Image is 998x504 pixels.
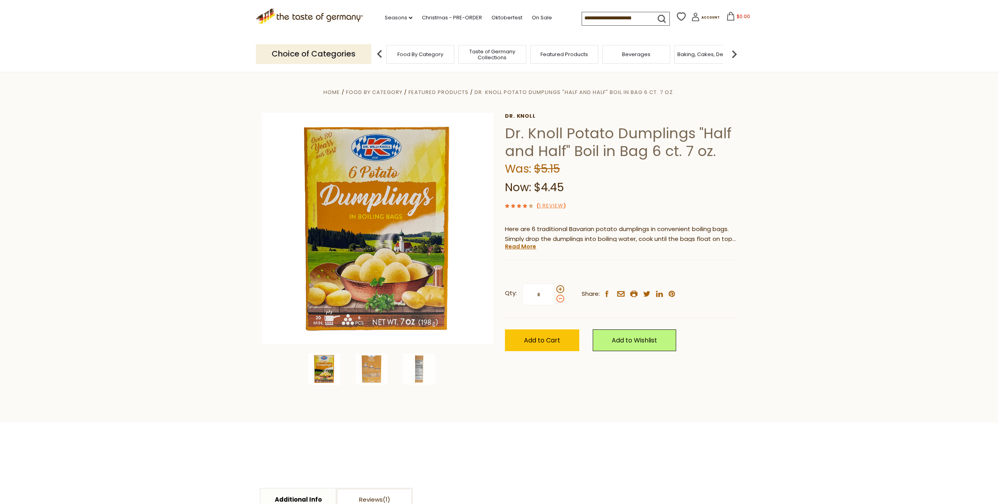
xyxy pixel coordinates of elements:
[505,224,736,244] p: Here are 6 traditional Bavarian potato dumplings in convenient boiling bags. Simply drop the dump...
[346,88,403,96] a: Food By Category
[262,113,493,344] img: Dr. Knoll Potato Dumplings "Half and Half" Boil in Bag
[534,180,564,195] span: $4.45
[422,13,482,22] a: Christmas - PRE-ORDER
[622,51,650,57] a: Beverages
[403,353,435,385] img: Dr. Knoll Potato Dumplings "Half and Half" Boil in Bag 6 ct. 7 oz.
[385,13,412,22] a: Seasons
[372,46,387,62] img: previous arrow
[539,202,563,210] a: 1 Review
[505,180,531,195] label: Now:
[726,46,742,62] img: next arrow
[691,13,720,24] a: Account
[397,51,443,57] a: Food By Category
[505,243,536,250] a: Read More
[323,88,340,96] a: Home
[677,51,739,57] a: Baking, Cakes, Desserts
[701,15,720,20] span: Account
[505,329,579,351] button: Add to Cart
[721,12,755,24] button: $0.00
[524,336,560,345] span: Add to Cart
[532,13,552,22] a: On Sale
[461,49,524,60] a: Taste of Germany Collections
[408,88,469,96] a: Featured Products
[356,353,387,385] img: Dr. Knoll Potato Dumplings "Half and Half" Boil in Bag 6 ct. 7 oz.
[505,161,531,177] label: Was:
[505,113,736,119] a: Dr. Knoll
[593,329,676,351] a: Add to Wishlist
[505,124,736,160] h1: Dr. Knoll Potato Dumplings "Half and Half" Boil in Bag 6 ct. 7 oz.
[491,13,522,22] a: Oktoberfest
[541,51,588,57] a: Featured Products
[534,161,560,177] span: $5.15
[474,88,675,96] a: Dr. Knoll Potato Dumplings "Half and Half" Boil in Bag 6 ct. 7 oz.
[256,44,371,64] p: Choice of Categories
[582,289,600,299] span: Share:
[505,288,517,298] strong: Qty:
[537,202,566,209] span: ( )
[737,13,750,20] span: $0.00
[308,353,340,385] img: Dr. Knoll Potato Dumplings "Half and Half" Boil in Bag
[522,284,555,305] input: Qty:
